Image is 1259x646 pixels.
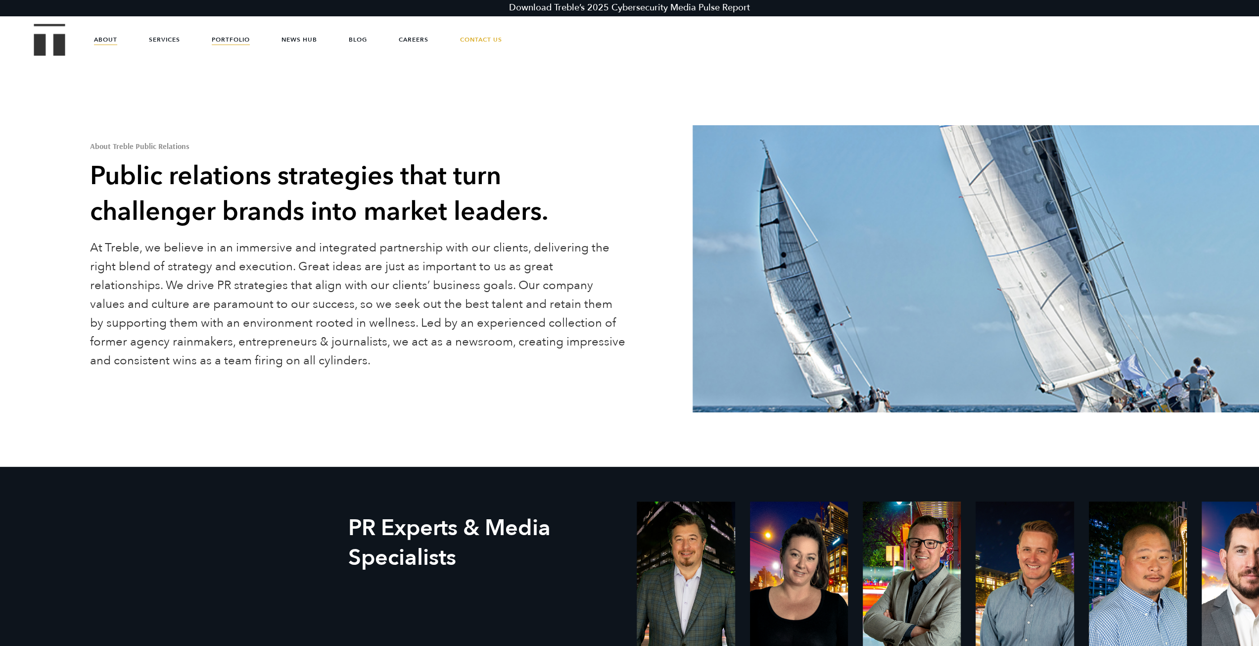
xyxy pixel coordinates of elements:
[281,25,317,54] a: News Hub
[94,25,117,54] a: About
[90,142,626,150] h1: About Treble Public Relations
[34,24,65,55] img: Treble logo
[349,25,367,54] a: Blog
[399,25,428,54] a: Careers
[212,25,250,54] a: Portfolio
[460,25,502,54] a: Contact Us
[35,25,64,55] a: Treble Homepage
[348,513,622,573] h2: PR Experts & Media Specialists
[90,239,626,370] p: At Treble, we believe in an immersive and integrated partnership with our clients, delivering the...
[149,25,180,54] a: Services
[90,158,626,230] h2: Public relations strategies that turn challenger brands into market leaders.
